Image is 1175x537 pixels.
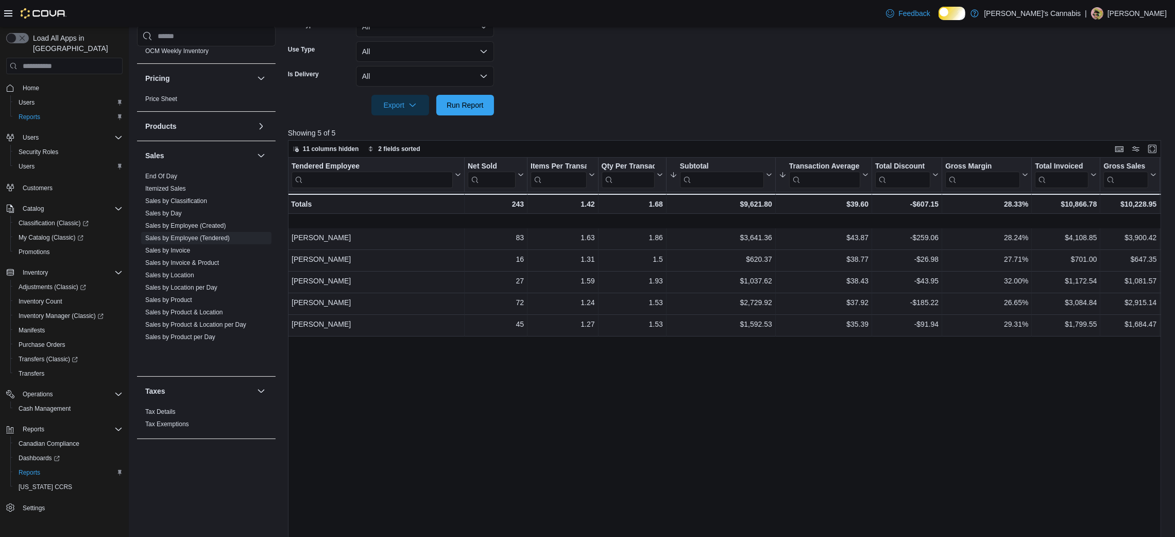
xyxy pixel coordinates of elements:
[356,41,494,62] button: All
[1103,275,1156,287] div: $1,081.57
[29,33,123,54] span: Load All Apps in [GEOGRAPHIC_DATA]
[2,202,127,216] button: Catalog
[2,265,127,280] button: Inventory
[875,318,939,330] div: -$91.94
[145,420,189,428] span: Tax Exemptions
[19,423,123,435] span: Reports
[10,401,127,416] button: Cash Management
[145,272,194,279] a: Sales by Location
[875,162,939,188] button: Total Discount
[2,80,127,95] button: Home
[14,402,75,415] a: Cash Management
[945,162,1020,188] div: Gross Margin
[531,318,595,330] div: 1.27
[1035,162,1097,188] button: Total Invoiced
[145,386,253,396] button: Taxes
[601,162,654,188] div: Qty Per Transaction
[601,231,662,244] div: 1.86
[14,295,66,308] a: Inventory Count
[145,95,177,103] a: Price Sheet
[447,100,484,110] span: Run Report
[898,8,930,19] span: Feedback
[789,162,860,188] div: Transaction Average
[14,367,123,380] span: Transfers
[23,184,53,192] span: Customers
[19,233,83,242] span: My Catalog (Classic)
[145,321,246,329] span: Sales by Product & Location per Day
[10,338,127,352] button: Purchase Orders
[10,245,127,259] button: Promotions
[145,222,226,230] span: Sales by Employee (Created)
[19,131,43,144] button: Users
[292,231,461,244] div: [PERSON_NAME]
[19,423,48,435] button: Reports
[945,275,1028,287] div: 32.00%
[14,295,123,308] span: Inventory Count
[356,66,494,87] button: All
[145,197,207,205] a: Sales by Classification
[21,8,66,19] img: Cova
[14,111,44,123] a: Reports
[1035,318,1097,330] div: $1,799.55
[10,352,127,366] a: Transfers (Classic)
[364,143,424,155] button: 2 fields sorted
[1103,318,1156,330] div: $1,684.47
[23,504,45,512] span: Settings
[145,408,176,416] span: Tax Details
[19,283,86,291] span: Adjustments (Classic)
[19,501,123,514] span: Settings
[1035,162,1088,172] div: Total Invoiced
[1035,198,1097,210] div: $10,866.78
[1103,162,1156,188] button: Gross Sales
[19,355,78,363] span: Transfers (Classic)
[14,111,123,123] span: Reports
[255,385,267,397] button: Taxes
[145,185,186,192] a: Itemized Sales
[468,275,524,287] div: 27
[19,82,43,94] a: Home
[680,162,764,188] div: Subtotal
[145,209,182,217] span: Sales by Day
[145,386,165,396] h3: Taxes
[14,310,123,322] span: Inventory Manager (Classic)
[875,231,939,244] div: -$259.06
[23,425,44,433] span: Reports
[371,95,429,115] button: Export
[145,234,230,242] a: Sales by Employee (Tendered)
[19,483,72,491] span: [US_STATE] CCRS
[601,275,662,287] div: 1.93
[10,159,127,174] button: Users
[19,181,123,194] span: Customers
[23,268,48,277] span: Inventory
[10,323,127,338] button: Manifests
[1103,296,1156,309] div: $2,915.14
[601,198,662,210] div: 1.68
[945,253,1028,265] div: 27.71%
[19,326,45,334] span: Manifests
[23,390,53,398] span: Operations
[288,128,1170,138] p: Showing 5 of 5
[19,297,62,306] span: Inventory Count
[137,45,276,63] div: OCM
[882,3,934,24] a: Feedback
[670,198,772,210] div: $9,621.80
[2,422,127,437] button: Reports
[670,296,772,309] div: $2,729.92
[14,160,39,173] a: Users
[19,162,35,171] span: Users
[939,7,965,20] input: Dark Mode
[875,296,939,309] div: -$185.22
[601,296,662,309] div: 1.53
[1091,7,1103,20] div: Chelsea Hamilton
[1035,231,1097,244] div: $4,108.85
[145,283,217,292] span: Sales by Location per Day
[945,318,1028,330] div: 29.31%
[145,47,209,55] a: OCM Weekly Inventory
[14,339,70,351] a: Purchase Orders
[19,182,57,194] a: Customers
[292,162,453,172] div: Tendered Employee
[14,231,88,244] a: My Catalog (Classic)
[145,121,177,131] h3: Products
[255,72,267,85] button: Pricing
